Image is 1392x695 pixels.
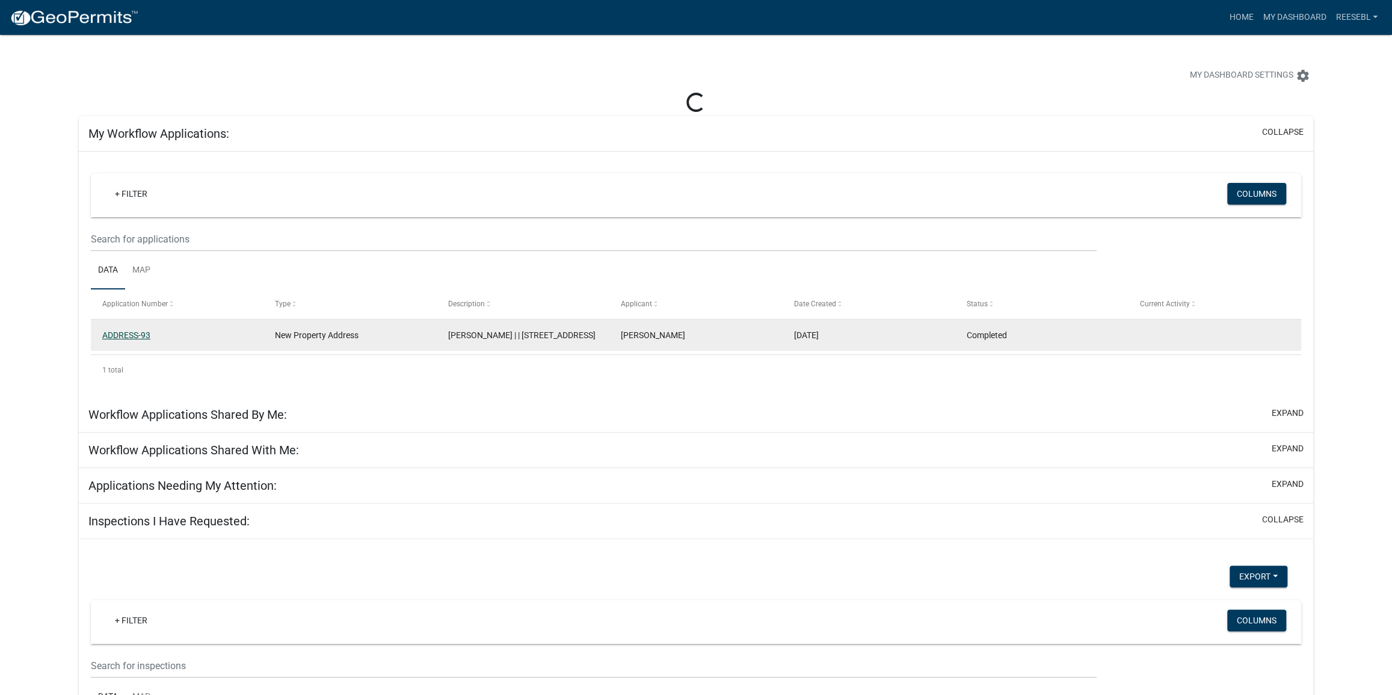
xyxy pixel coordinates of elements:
a: ADDRESS-93 [102,330,150,340]
a: reesebl [1331,6,1382,29]
input: Search for inspections [91,653,1097,678]
datatable-header-cell: Application Number [91,289,263,318]
i: settings [1296,69,1310,83]
span: Applicant [621,300,652,308]
a: Home [1224,6,1258,29]
span: Application Number [102,300,168,308]
datatable-header-cell: Type [263,289,436,318]
button: Export [1230,566,1287,587]
a: My Dashboard [1258,6,1331,29]
span: New Property Address [275,330,359,340]
span: Current Activity [1139,300,1189,308]
a: Data [91,252,125,290]
span: Brandon Reese | | 1276 N 175 E, Peru, IN 46970 [448,330,596,340]
button: Columns [1227,610,1286,631]
h5: Inspections I Have Requested: [88,514,250,528]
span: Status [967,300,988,308]
button: expand [1272,442,1304,455]
h5: My Workflow Applications: [88,126,229,141]
span: My Dashboard Settings [1190,69,1293,83]
span: Completed [967,330,1007,340]
a: + Filter [105,183,157,205]
button: expand [1272,478,1304,490]
h5: Workflow Applications Shared With Me: [88,443,299,457]
h5: Applications Needing My Attention: [88,478,277,493]
button: expand [1272,407,1304,419]
div: 1 total [91,355,1302,385]
span: Type [275,300,291,308]
span: Date Created [794,300,836,308]
span: Description [448,300,485,308]
button: collapse [1262,513,1304,526]
button: My Dashboard Settingssettings [1180,64,1320,87]
button: collapse [1262,126,1304,138]
span: 07/31/2025 [794,330,819,340]
a: + Filter [105,610,157,631]
datatable-header-cell: Status [955,289,1128,318]
div: collapse [79,152,1314,397]
datatable-header-cell: Description [437,289,609,318]
input: Search for applications [91,227,1097,252]
span: Brandon Reese [621,330,685,340]
button: Columns [1227,183,1286,205]
a: Map [125,252,158,290]
datatable-header-cell: Date Created [782,289,955,318]
datatable-header-cell: Applicant [609,289,782,318]
h5: Workflow Applications Shared By Me: [88,407,287,422]
datatable-header-cell: Current Activity [1128,289,1301,318]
